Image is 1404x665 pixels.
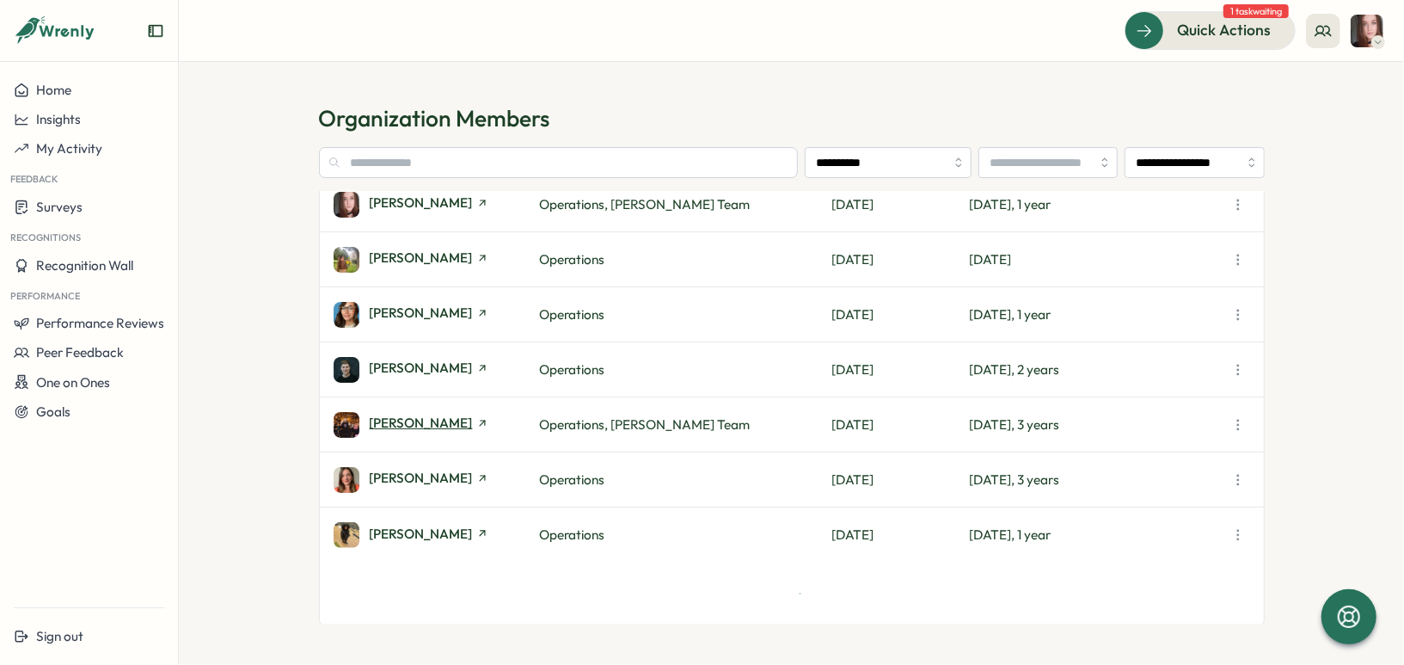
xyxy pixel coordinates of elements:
h1: Organization Members [319,103,1265,133]
img: Angel Yebra [334,302,359,328]
span: Operations, [PERSON_NAME] Team [540,196,751,212]
img: Allyn Neal [334,192,359,218]
p: [DATE] [832,305,970,324]
img: Bradley Jones [334,412,359,438]
a: Izzie Winstanley[PERSON_NAME] [334,467,540,493]
img: Allyn Neal [1351,15,1383,47]
span: Operations [540,306,605,323]
img: Izzie Winstanley [334,467,359,493]
img: Amber Stroyan [334,247,359,273]
span: [PERSON_NAME] [370,251,473,264]
p: [DATE] [832,360,970,379]
span: [PERSON_NAME] [370,527,473,540]
span: 1 task waiting [1223,4,1289,18]
p: [DATE], 1 year [970,526,1226,545]
span: Peer Feedback [36,344,124,360]
p: [DATE], 1 year [970,195,1226,214]
span: Operations [540,361,605,378]
a: Amber Stroyan[PERSON_NAME] [334,247,540,273]
span: Insights [36,111,81,127]
p: [DATE], 3 years [970,416,1226,434]
span: My Activity [36,140,102,157]
a: Allyn Neal[PERSON_NAME] [334,192,540,218]
span: Operations [540,251,605,268]
p: [DATE] [832,195,970,214]
span: Operations [540,471,605,488]
span: [PERSON_NAME] [370,306,473,319]
span: [PERSON_NAME] [370,361,473,374]
p: [DATE] [832,526,970,545]
span: Operations [540,526,605,543]
p: [DATE] [970,250,1226,269]
button: Quick Actions [1125,11,1296,49]
span: Home [36,82,71,98]
span: [PERSON_NAME] [370,196,473,209]
a: Bradley Jones[PERSON_NAME] [334,412,540,438]
span: Quick Actions [1177,19,1271,41]
img: Ben Cruttenden [334,357,359,383]
span: One on Ones [36,374,110,391]
img: Jay Murphy [334,522,359,548]
span: Operations, [PERSON_NAME] Team [540,416,751,433]
p: [DATE], 1 year [970,305,1226,324]
p: [DATE] [832,416,970,434]
span: [PERSON_NAME] [370,416,473,429]
button: Expand sidebar [147,22,164,40]
p: [DATE] [832,250,970,269]
a: Angel Yebra[PERSON_NAME] [334,302,540,328]
span: Goals [36,403,71,420]
p: [DATE], 3 years [970,471,1226,490]
span: Surveys [36,199,83,215]
span: Sign out [36,628,83,644]
a: Ben Cruttenden[PERSON_NAME] [334,357,540,383]
p: [DATE], 2 years [970,360,1226,379]
span: Performance Reviews [36,315,164,331]
a: Jay Murphy[PERSON_NAME] [334,522,540,548]
p: [DATE] [832,471,970,490]
span: [PERSON_NAME] [370,471,473,484]
span: Recognition Wall [36,257,133,274]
